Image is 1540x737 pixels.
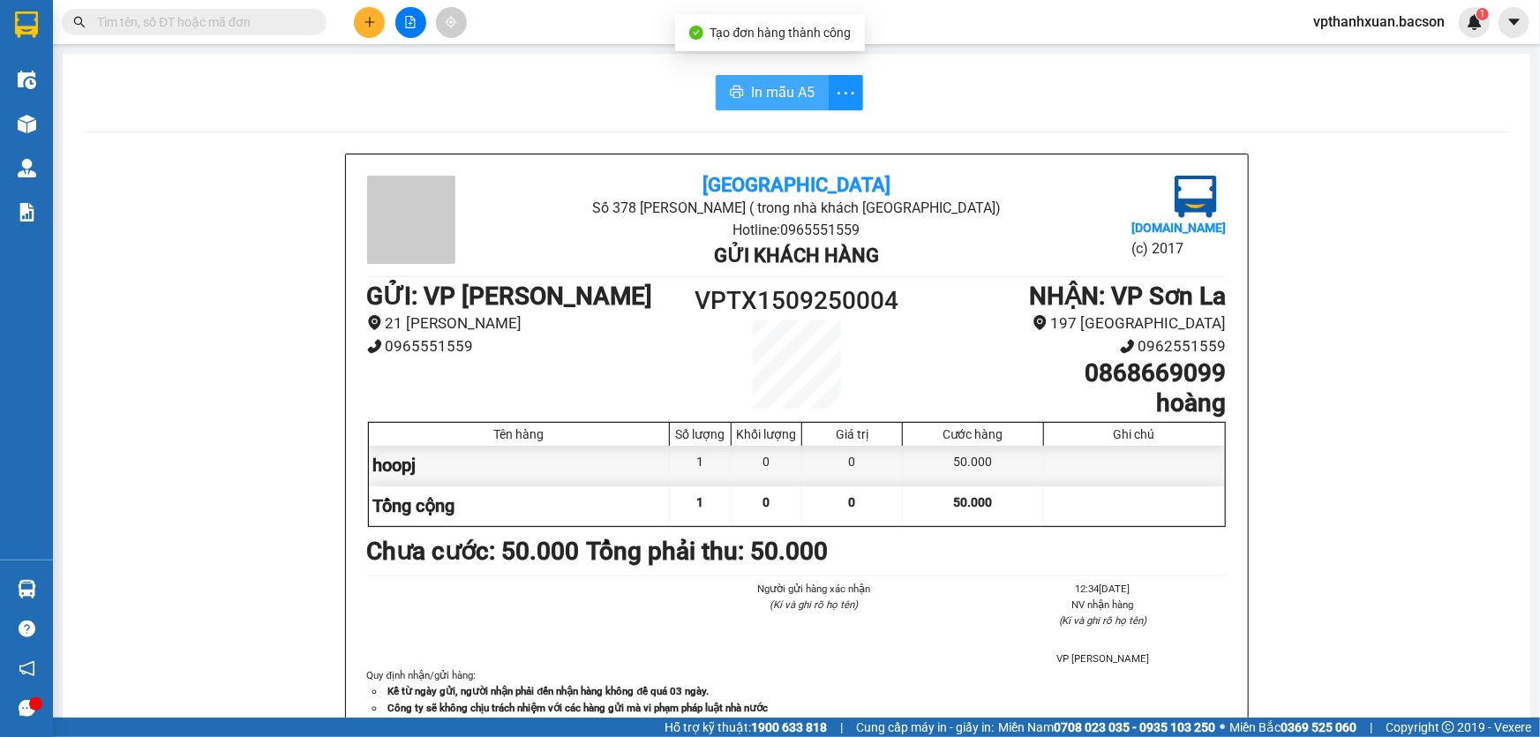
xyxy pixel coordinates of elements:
sup: 1 [1476,8,1489,20]
span: printer [730,85,744,102]
b: [DOMAIN_NAME] [1131,221,1226,235]
button: caret-down [1499,7,1529,38]
span: file-add [404,16,417,28]
strong: 0369 525 060 [1281,720,1356,734]
button: plus [354,7,385,38]
div: 50.000 [903,446,1043,485]
img: logo.jpg [1175,176,1217,218]
span: environment [367,315,382,330]
img: warehouse-icon [18,115,36,133]
span: ⚪️ [1220,724,1225,731]
i: (Kí và ghi rõ họ tên) [770,598,858,611]
button: aim [436,7,467,38]
span: notification [19,660,35,677]
img: warehouse-icon [18,71,36,89]
div: Số lượng [674,427,726,441]
li: VP [PERSON_NAME] [980,651,1226,666]
b: Tổng phải thu: 50.000 [587,537,829,566]
span: 50.000 [953,495,992,509]
img: logo-vxr [15,11,38,38]
li: Người gửi hàng xác nhận [691,581,937,597]
span: message [19,700,35,717]
span: Tạo đơn hàng thành công [710,26,852,40]
span: In mẫu A5 [751,81,815,103]
div: hoopj [369,446,671,485]
strong: Công ty sẽ không chịu trách nhiệm với các hàng gửi mà vi phạm pháp luật nhà nước [388,702,769,714]
span: Hỗ trợ kỹ thuật: [665,718,827,737]
img: solution-icon [18,203,36,222]
li: (c) 2017 [1131,237,1226,259]
b: NHẬN : VP Sơn La [1030,282,1227,311]
span: 0 [849,495,856,509]
b: GỬI : VP [PERSON_NAME] [367,282,653,311]
strong: Khai thác nội dung, cân kiểm ( hàng giá trị cao) nhận theo thực tế hoá đơn ( nếu có). [388,718,768,730]
b: [GEOGRAPHIC_DATA] [702,174,890,196]
h1: hoàng [904,388,1226,418]
strong: 1900 633 818 [751,720,827,734]
span: 1 [1479,8,1485,20]
li: Số 378 [PERSON_NAME] ( trong nhà khách [GEOGRAPHIC_DATA]) [510,197,1083,219]
li: Số 378 [PERSON_NAME] ( trong nhà khách [GEOGRAPHIC_DATA]) [165,43,738,65]
strong: 0708 023 035 - 0935 103 250 [1054,720,1215,734]
b: GỬI : VP [PERSON_NAME] [22,128,308,157]
span: | [1370,718,1372,737]
i: (Kí và ghi rõ họ tên) [1059,614,1147,627]
span: check-circle [689,26,703,40]
b: Chưa cước : 50.000 [367,537,580,566]
li: 12:34[DATE] [980,581,1226,597]
span: question-circle [19,620,35,637]
span: 0 [763,495,770,509]
li: NV nhận hàng [980,597,1226,613]
div: Cước hàng [907,427,1038,441]
span: copyright [1442,721,1454,733]
span: phone [367,339,382,354]
span: phone [1120,339,1135,354]
div: Ghi chú [1048,427,1221,441]
button: more [828,75,863,110]
h1: 0868669099 [904,358,1226,388]
strong: Kể từ ngày gửi, người nhận phải đến nhận hàng không để quá 03 ngày. [388,685,710,697]
span: search [73,16,86,28]
img: warehouse-icon [18,159,36,177]
div: Giá trị [807,427,898,441]
span: environment [1033,315,1048,330]
h1: VPTX1509250004 [689,282,905,320]
span: caret-down [1506,14,1522,30]
img: icon-new-feature [1467,14,1483,30]
span: Tổng cộng [373,495,455,516]
span: | [840,718,843,737]
li: 197 [GEOGRAPHIC_DATA] [904,312,1226,335]
span: aim [445,16,457,28]
button: file-add [395,7,426,38]
input: Tìm tên, số ĐT hoặc mã đơn [97,12,305,32]
span: vpthanhxuan.bacson [1299,11,1459,33]
span: Miền Nam [998,718,1215,737]
li: 0965551559 [367,335,689,358]
b: Gửi khách hàng [714,244,879,267]
li: Hotline: 0965551559 [165,65,738,87]
img: warehouse-icon [18,580,36,598]
div: 1 [670,446,732,485]
div: 0 [732,446,802,485]
span: more [829,82,862,104]
div: Khối lượng [736,427,797,441]
div: Tên hàng [373,427,665,441]
span: 1 [697,495,704,509]
span: Cung cấp máy in - giấy in: [856,718,994,737]
div: 0 [802,446,903,485]
li: 21 [PERSON_NAME] [367,312,689,335]
span: plus [364,16,376,28]
span: Miền Bắc [1229,718,1356,737]
li: Hotline: 0965551559 [510,219,1083,241]
li: 0962551559 [904,335,1226,358]
button: printerIn mẫu A5 [716,75,829,110]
